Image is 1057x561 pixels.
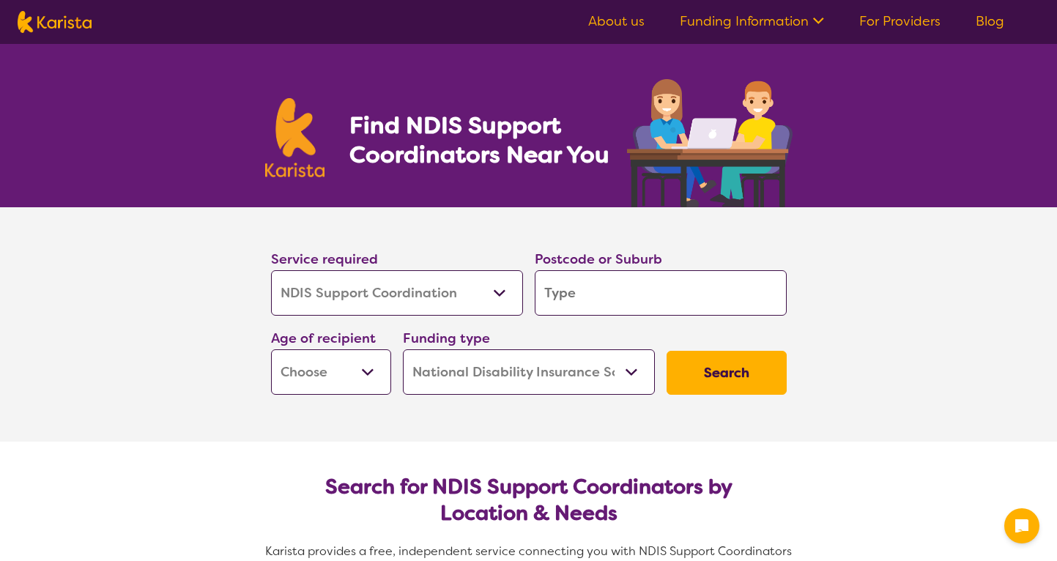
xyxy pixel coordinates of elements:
input: Type [535,270,787,316]
img: support-coordination [627,79,793,207]
img: Karista logo [18,11,92,33]
a: Blog [976,12,1004,30]
a: For Providers [859,12,941,30]
h1: Find NDIS Support Coordinators Near You [349,111,620,169]
label: Service required [271,250,378,268]
label: Age of recipient [271,330,376,347]
a: Funding Information [680,12,824,30]
img: Karista logo [265,98,325,177]
a: About us [588,12,645,30]
button: Search [667,351,787,395]
h2: Search for NDIS Support Coordinators by Location & Needs [283,474,775,527]
label: Postcode or Suburb [535,250,662,268]
label: Funding type [403,330,490,347]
